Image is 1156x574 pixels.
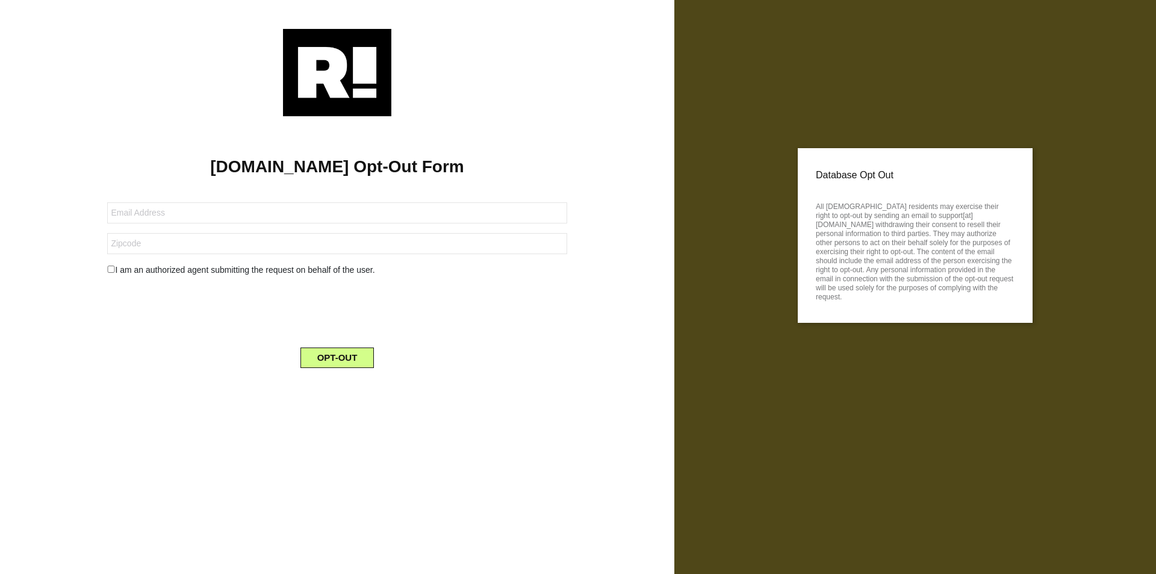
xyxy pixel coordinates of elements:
div: I am an authorized agent submitting the request on behalf of the user. [98,264,576,276]
img: Retention.com [283,29,391,116]
p: Database Opt Out [816,166,1015,184]
input: Zipcode [107,233,567,254]
button: OPT-OUT [300,348,374,368]
input: Email Address [107,202,567,223]
iframe: reCAPTCHA [246,286,429,333]
h1: [DOMAIN_NAME] Opt-Out Form [18,157,656,177]
p: All [DEMOGRAPHIC_DATA] residents may exercise their right to opt-out by sending an email to suppo... [816,199,1015,302]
